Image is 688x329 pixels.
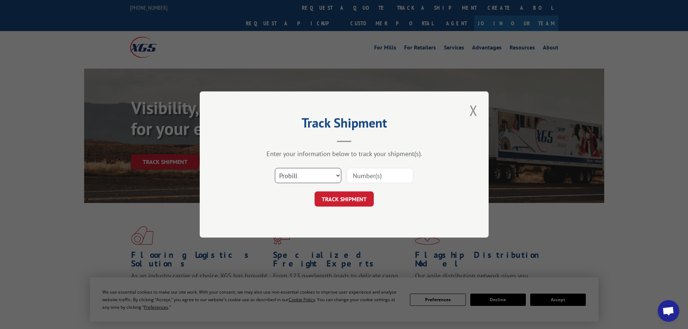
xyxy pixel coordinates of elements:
[236,150,453,158] div: Enter your information below to track your shipment(s).
[347,168,413,183] input: Number(s)
[467,100,480,120] button: Close modal
[315,191,374,207] button: TRACK SHIPMENT
[658,300,679,322] a: Open chat
[236,118,453,131] h2: Track Shipment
